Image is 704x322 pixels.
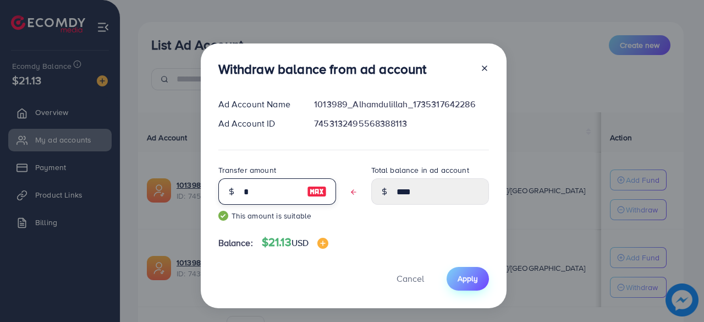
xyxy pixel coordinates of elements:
[218,211,228,221] img: guide
[210,98,306,111] div: Ad Account Name
[383,267,438,291] button: Cancel
[218,237,253,249] span: Balance:
[218,165,276,176] label: Transfer amount
[458,273,478,284] span: Apply
[305,117,497,130] div: 7453132495568388113
[307,185,327,198] img: image
[371,165,469,176] label: Total balance in ad account
[262,236,328,249] h4: $21.13
[218,210,336,221] small: This amount is suitable
[210,117,306,130] div: Ad Account ID
[397,272,424,285] span: Cancel
[447,267,489,291] button: Apply
[291,237,309,249] span: USD
[317,238,328,249] img: image
[305,98,497,111] div: 1013989_Alhamdulillah_1735317642286
[218,61,427,77] h3: Withdraw balance from ad account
